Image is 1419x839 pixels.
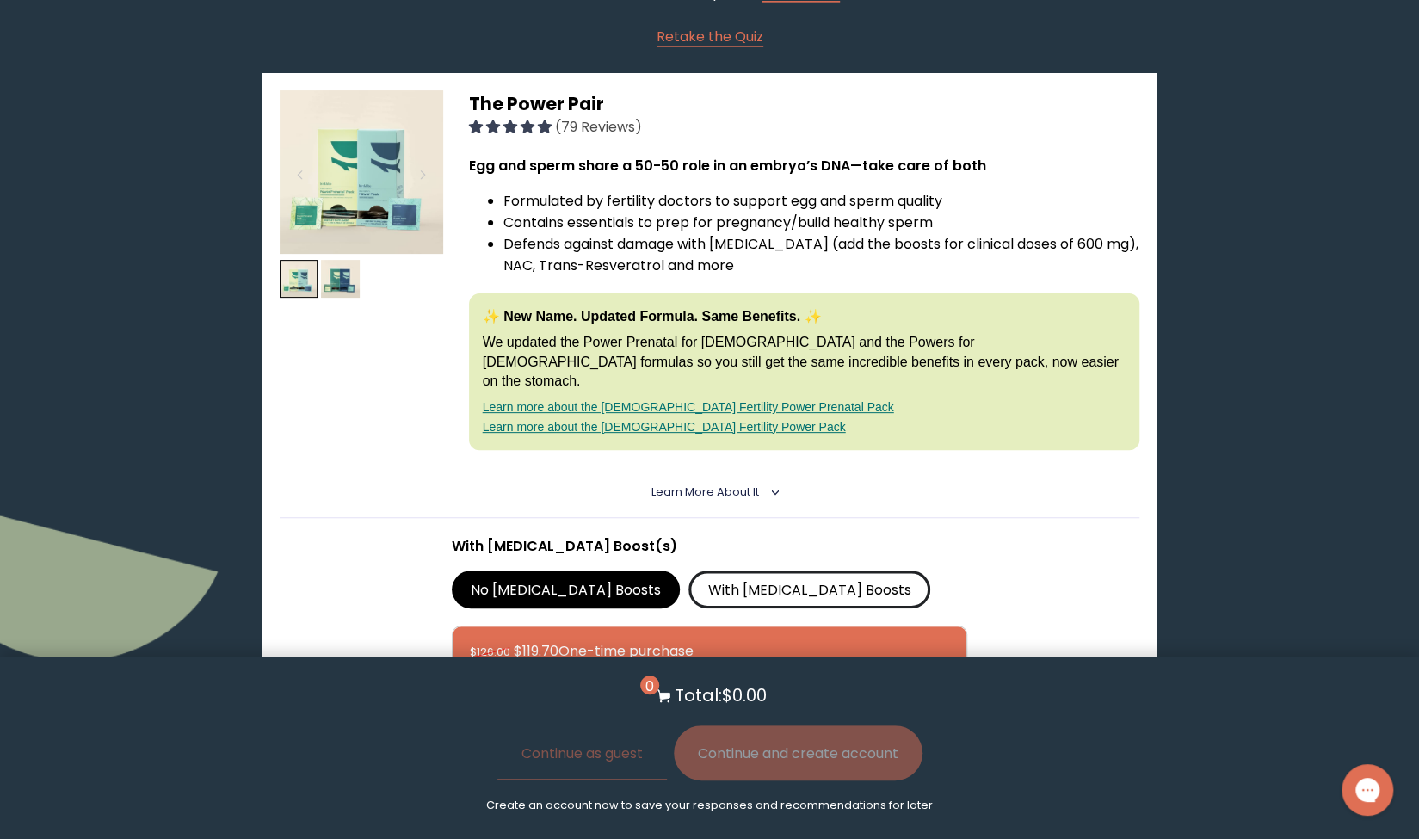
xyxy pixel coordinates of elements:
p: Total: $0.00 [675,682,767,708]
a: Learn more about the [DEMOGRAPHIC_DATA] Fertility Power Pack [483,420,846,434]
p: With [MEDICAL_DATA] Boost(s) [452,535,968,557]
span: Learn More About it [651,484,759,499]
button: Continue as guest [497,725,667,780]
p: We updated the Power Prenatal for [DEMOGRAPHIC_DATA] and the Powers for [DEMOGRAPHIC_DATA] formul... [483,333,1126,391]
img: thumbnail image [321,260,360,299]
strong: Egg and sperm share a 50-50 role in an embryo’s DNA—take care of both [469,156,986,176]
span: 0 [640,676,659,694]
span: Retake the Quiz [657,27,763,46]
span: The Power Pair [469,91,604,116]
p: Create an account now to save your responses and recommendations for later [486,798,933,813]
li: Defends against damage with [MEDICAL_DATA] (add the boosts for clinical doses of 600 mg), NAC, Tr... [503,233,1140,276]
img: thumbnail image [280,260,318,299]
summary: Learn More About it < [651,484,768,500]
button: Continue and create account [674,725,922,780]
li: Contains essentials to prep for pregnancy/build healthy sperm [503,212,1140,233]
span: (79 Reviews) [555,117,642,137]
strong: ✨ New Name. Updated Formula. Same Benefits. ✨ [483,309,822,324]
a: Retake the Quiz [657,26,763,47]
i: < [764,488,780,497]
a: Learn more about the [DEMOGRAPHIC_DATA] Fertility Power Prenatal Pack [483,400,894,414]
label: With [MEDICAL_DATA] Boosts [688,571,930,608]
span: 4.92 stars [469,117,555,137]
iframe: Gorgias live chat messenger [1333,758,1402,822]
img: thumbnail image [280,90,443,254]
li: Formulated by fertility doctors to support egg and sperm quality [503,190,1140,212]
label: No [MEDICAL_DATA] Boosts [452,571,681,608]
